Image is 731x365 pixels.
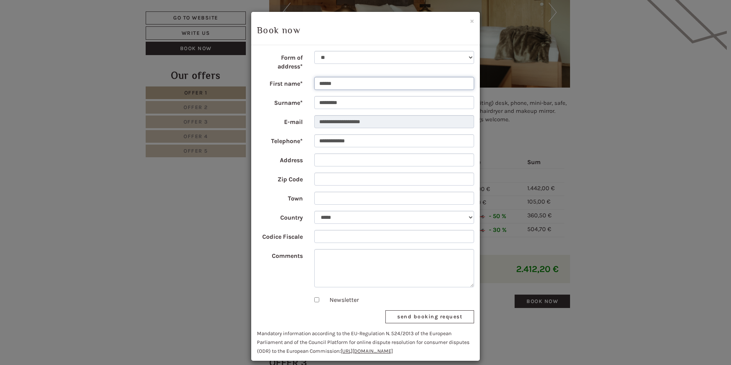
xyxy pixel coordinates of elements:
[322,296,359,305] label: Newsletter
[251,192,309,203] label: Town
[470,17,474,25] button: ×
[6,21,93,44] div: Hello, how can we help you?
[137,6,164,19] div: [DATE]
[251,115,309,127] label: E-mail
[251,173,309,184] label: Zip Code
[251,249,309,261] label: Comments
[251,211,309,222] label: Country
[257,331,469,354] small: Mandatory information according to the EU-Regulation N. 524/2013 of the European Parliament and o...
[251,96,309,108] label: Surname*
[251,153,309,165] label: Address
[251,134,309,146] label: Telephone*
[341,348,393,354] a: [URL][DOMAIN_NAME]
[385,310,474,323] button: send booking request
[251,77,309,88] label: First name*
[251,230,309,241] label: Codice Fiscale
[260,202,301,215] button: Send
[11,22,89,28] div: Hotel B&B Feldmessner
[11,37,89,42] small: 20:15
[251,51,309,71] label: Form of address*
[257,25,474,35] h3: Book now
